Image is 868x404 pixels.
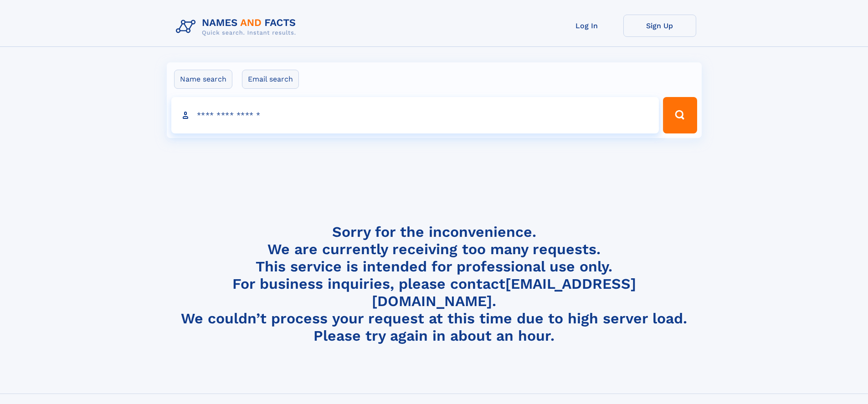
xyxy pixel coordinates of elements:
[174,70,232,89] label: Name search
[372,275,636,310] a: [EMAIL_ADDRESS][DOMAIN_NAME]
[172,15,303,39] img: Logo Names and Facts
[172,223,696,345] h4: Sorry for the inconvenience. We are currently receiving too many requests. This service is intend...
[242,70,299,89] label: Email search
[550,15,623,37] a: Log In
[623,15,696,37] a: Sign Up
[171,97,659,133] input: search input
[663,97,697,133] button: Search Button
